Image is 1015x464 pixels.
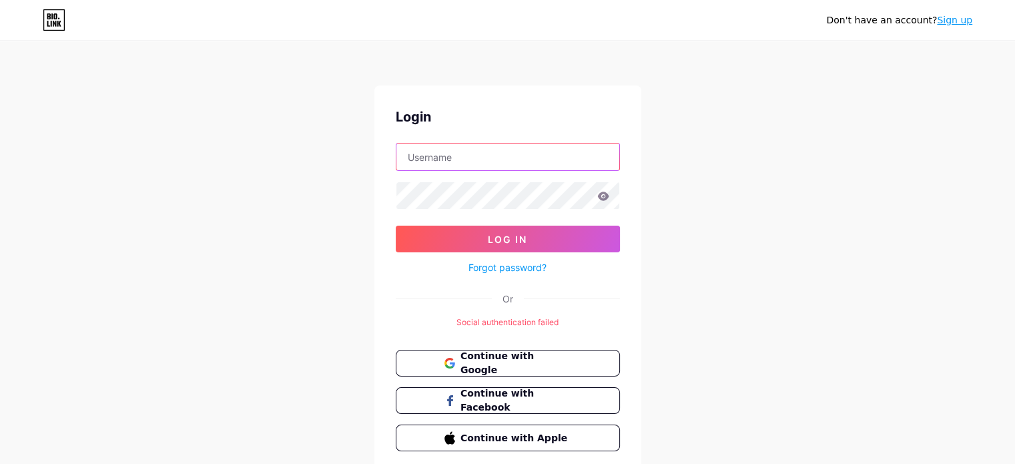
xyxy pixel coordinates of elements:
[396,350,620,377] button: Continue with Google
[460,431,571,445] span: Continue with Apple
[460,387,571,415] span: Continue with Facebook
[502,292,513,306] div: Or
[396,226,620,252] button: Log In
[826,13,972,27] div: Don't have an account?
[396,316,620,328] div: Social authentication failed
[396,144,619,170] input: Username
[396,107,620,127] div: Login
[396,425,620,451] button: Continue with Apple
[460,349,571,377] span: Continue with Google
[937,15,972,25] a: Sign up
[488,234,527,245] span: Log In
[396,387,620,414] button: Continue with Facebook
[468,260,547,274] a: Forgot password?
